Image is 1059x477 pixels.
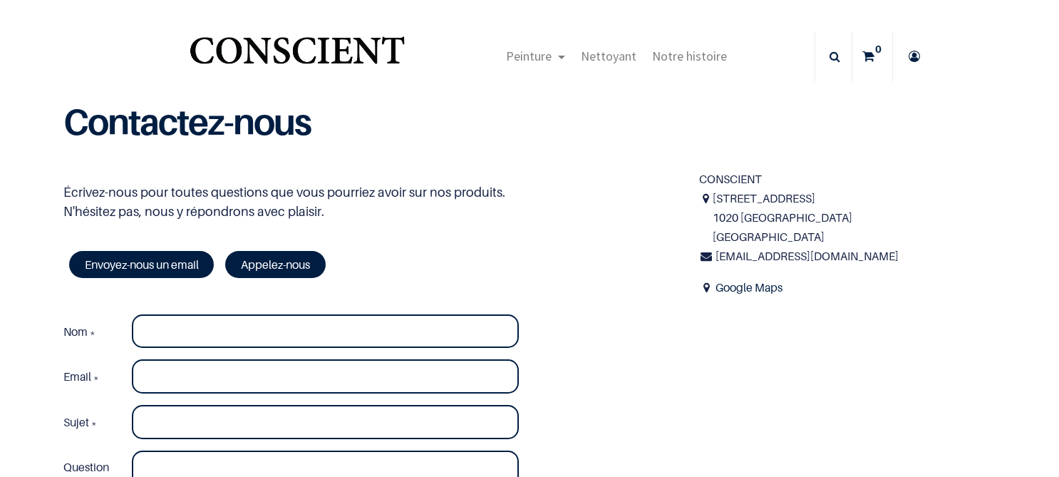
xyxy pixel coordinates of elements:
[872,42,885,56] sup: 0
[699,247,714,266] i: Courriel
[225,251,325,278] a: Appelez-nous
[699,278,714,297] span: Address
[716,280,782,294] a: Google Maps
[652,48,727,64] span: Notre histoire
[63,369,91,384] span: Email
[63,183,678,221] p: Écrivez-nous pour toutes questions que vous pourriez avoir sur nos produits. N'hésitez pas, nous ...
[713,189,995,247] span: [STREET_ADDRESS] 1020 [GEOGRAPHIC_DATA] [GEOGRAPHIC_DATA]
[581,48,636,64] span: Nettoyant
[699,172,762,186] span: CONSCIENT
[63,415,89,429] span: Sujet
[63,460,109,474] span: Question
[63,100,311,143] b: Contactez-nous
[716,249,899,263] span: [EMAIL_ADDRESS][DOMAIN_NAME]
[187,29,407,85] img: Conscient
[852,31,892,81] a: 0
[699,189,713,208] i: Adresse
[187,29,407,85] a: Logo of Conscient
[63,324,88,339] span: Nom
[498,31,573,81] a: Peinture
[506,48,552,64] span: Peinture
[69,251,214,278] a: Envoyez-nous un email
